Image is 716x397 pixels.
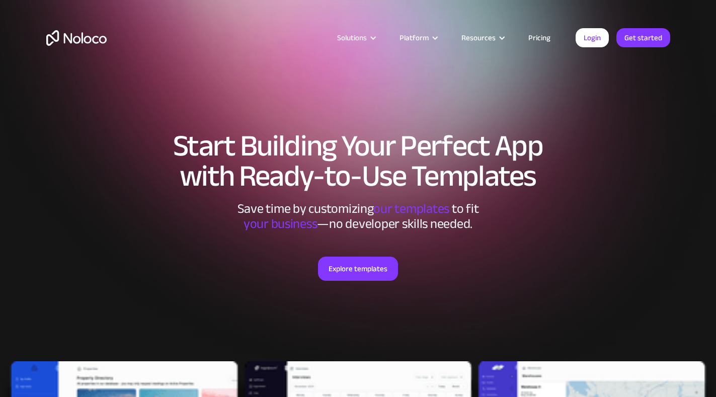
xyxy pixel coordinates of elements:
a: Pricing [516,31,563,44]
div: Resources [449,31,516,44]
div: Platform [387,31,449,44]
span: your business [244,211,317,236]
a: Get started [616,28,670,47]
a: Explore templates [318,257,398,281]
div: Save time by customizing to fit ‍ —no developer skills needed. [207,201,509,231]
a: Login [576,28,609,47]
div: Solutions [337,31,367,44]
div: Resources [461,31,496,44]
span: our templates [373,196,449,221]
div: Solutions [325,31,387,44]
a: home [46,30,107,46]
h1: Start Building Your Perfect App with Ready-to-Use Templates [46,131,670,191]
div: Platform [400,31,429,44]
